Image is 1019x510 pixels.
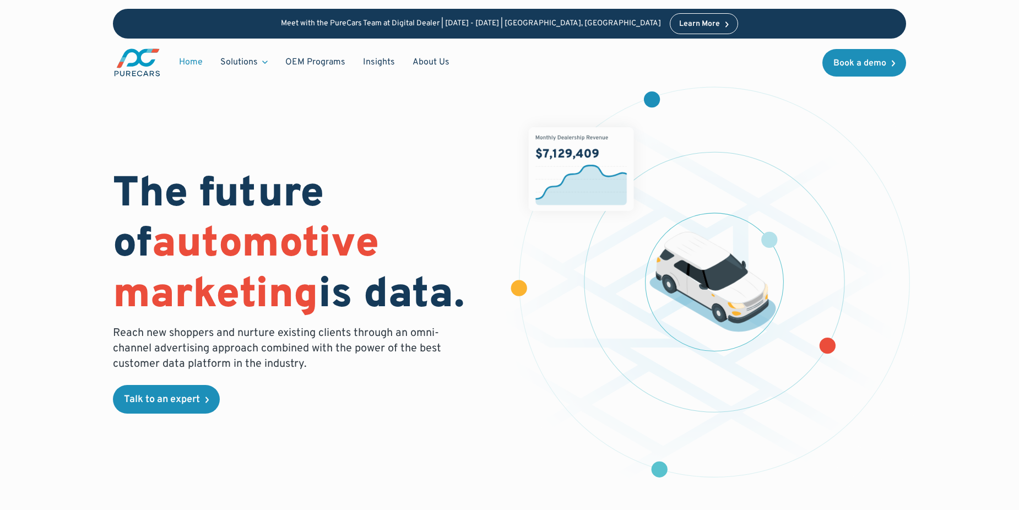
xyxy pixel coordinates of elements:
div: Learn More [679,20,720,28]
a: Book a demo [822,49,906,77]
a: Insights [354,52,404,73]
a: main [113,47,161,78]
span: automotive marketing [113,219,379,322]
a: Learn More [670,13,738,34]
img: purecars logo [113,47,161,78]
div: Solutions [212,52,277,73]
p: Meet with the PureCars Team at Digital Dealer | [DATE] - [DATE] | [GEOGRAPHIC_DATA], [GEOGRAPHIC_... [281,19,661,29]
a: Home [170,52,212,73]
img: illustration of a vehicle [649,232,776,332]
div: Book a demo [833,59,886,68]
h1: The future of is data. [113,170,496,321]
div: Solutions [220,56,258,68]
a: About Us [404,52,458,73]
a: Talk to an expert [113,385,220,414]
img: chart showing monthly dealership revenue of $7m [529,127,634,211]
p: Reach new shoppers and nurture existing clients through an omni-channel advertising approach comb... [113,325,448,372]
a: OEM Programs [277,52,354,73]
div: Talk to an expert [124,395,200,405]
